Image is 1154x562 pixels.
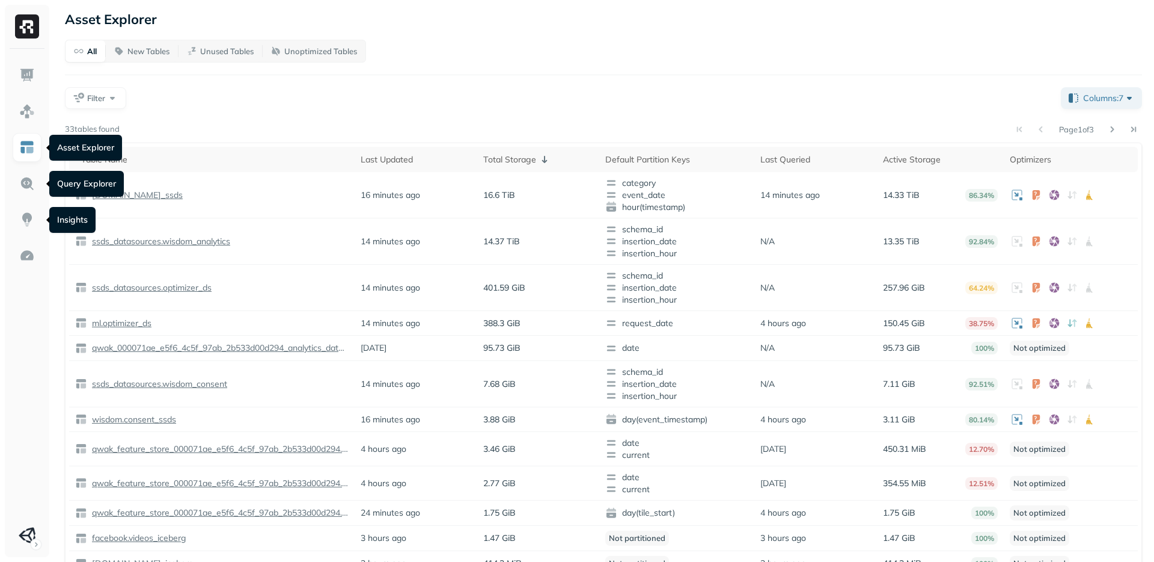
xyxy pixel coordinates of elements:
[1010,154,1132,165] div: Optimizers
[75,235,87,247] img: table
[87,282,212,294] a: ssds_datasources.optimizer_ds
[605,437,748,449] span: date
[605,294,748,306] span: insertion_hour
[361,378,420,390] p: 14 minutes ago
[361,236,420,247] p: 14 minutes ago
[965,235,998,248] p: 92.84%
[483,282,525,294] p: 401.59 GiB
[883,236,920,247] p: 13.35 TiB
[90,478,349,489] p: qwak_feature_store_000071ae_e5f6_4c5f_97ab_2b533d00d294.offline_feature_store_arpumizer_game_user...
[87,414,176,425] a: wisdom.consent_ssds
[87,342,349,354] a: qwak_000071ae_e5f6_4c5f_97ab_2b533d00d294_analytics_data.single_inference
[75,317,87,329] img: table
[760,154,871,165] div: Last Queried
[49,135,122,161] div: Asset Explorer
[760,190,820,201] p: 14 minutes ago
[361,190,420,201] p: 16 minutes ago
[605,449,748,461] span: current
[87,478,349,489] a: qwak_feature_store_000071ae_e5f6_4c5f_97ab_2b533d00d294.offline_feature_store_arpumizer_game_user...
[90,318,151,329] p: ml.optimizer_ds
[361,154,471,165] div: Last Updated
[1083,92,1135,104] span: Columns: 7
[965,477,998,490] p: 12.51%
[19,527,35,544] img: Unity
[605,201,748,213] span: hour(timestamp)
[883,507,915,519] p: 1.75 GiB
[65,11,157,28] p: Asset Explorer
[605,471,748,483] span: date
[90,533,186,544] p: facebook.videos_iceberg
[87,190,183,201] a: [DOMAIN_NAME]_ssds
[605,378,748,390] span: insertion_date
[605,235,748,247] span: insertion_date
[483,342,521,354] p: 95.73 GiB
[605,177,748,189] span: category
[75,533,87,545] img: table
[1010,531,1069,546] p: Not optimized
[361,507,420,519] p: 24 minutes ago
[87,93,105,104] span: Filter
[1010,476,1069,491] p: Not optimized
[75,378,87,390] img: table
[90,507,349,519] p: qwak_feature_store_000071ae_e5f6_4c5f_97ab_2b533d00d294.offline_feature_store_wisdom_analytics_on...
[965,317,998,330] p: 38.75%
[605,366,748,378] span: schema_id
[19,67,35,83] img: Dashboard
[1059,124,1094,135] p: Page 1 of 3
[75,477,87,489] img: table
[90,190,183,201] p: [DOMAIN_NAME]_ssds
[87,443,349,455] a: qwak_feature_store_000071ae_e5f6_4c5f_97ab_2b533d00d294.offline_feature_store_arpumizer_user_leve...
[361,282,420,294] p: 14 minutes ago
[90,443,349,455] p: qwak_feature_store_000071ae_e5f6_4c5f_97ab_2b533d00d294.offline_feature_store_arpumizer_user_leve...
[883,154,998,165] div: Active Storage
[965,282,998,294] p: 64.24%
[90,414,176,425] p: wisdom.consent_ssds
[483,378,516,390] p: 7.68 GiB
[760,342,775,354] p: N/A
[1010,442,1069,457] p: Not optimized
[760,378,775,390] p: N/A
[75,282,87,294] img: table
[965,413,998,426] p: 80.14%
[883,478,926,489] p: 354.55 MiB
[483,236,520,247] p: 14.37 TiB
[605,531,669,546] p: Not partitioned
[90,236,230,247] p: ssds_datasources.wisdom_analytics
[760,318,806,329] p: 4 hours ago
[965,189,998,202] p: 86.34%
[1061,87,1142,109] button: Columns:7
[605,342,748,354] span: date
[284,46,357,57] p: Unoptimized Tables
[1010,505,1069,520] p: Not optimized
[605,483,748,495] span: current
[760,507,806,519] p: 4 hours ago
[361,533,406,544] p: 3 hours ago
[760,478,786,489] p: [DATE]
[361,342,386,354] p: [DATE]
[81,154,349,165] div: Table Name
[200,46,254,57] p: Unused Tables
[883,318,925,329] p: 150.45 GiB
[19,176,35,191] img: Query Explorer
[605,507,748,519] span: day(tile_start)
[883,443,926,455] p: 450.31 MiB
[605,413,748,425] span: day(event_timestamp)
[87,46,97,57] p: All
[605,282,748,294] span: insertion_date
[90,282,212,294] p: ssds_datasources.optimizer_ds
[883,342,920,354] p: 95.73 GiB
[605,223,748,235] span: schema_id
[883,378,915,390] p: 7.11 GiB
[361,414,420,425] p: 16 minutes ago
[965,378,998,391] p: 92.51%
[483,414,516,425] p: 3.88 GiB
[75,342,87,354] img: table
[483,507,516,519] p: 1.75 GiB
[483,318,521,329] p: 388.3 GiB
[483,190,515,201] p: 16.6 TiB
[483,533,516,544] p: 1.47 GiB
[75,443,87,455] img: table
[605,317,748,329] span: request_date
[361,318,420,329] p: 14 minutes ago
[127,46,169,57] p: New Tables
